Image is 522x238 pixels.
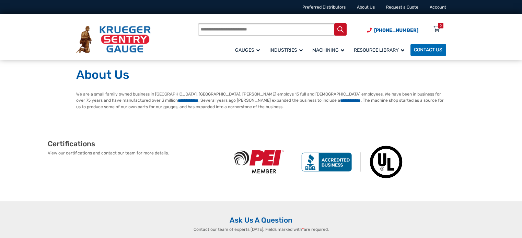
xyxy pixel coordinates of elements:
span: Contact Us [414,47,442,53]
p: We are a small family owned business in [GEOGRAPHIC_DATA], [GEOGRAPHIC_DATA]. [PERSON_NAME] emplo... [76,91,446,110]
img: BBB [293,152,361,172]
span: Gauges [235,47,260,53]
a: Request a Quote [386,5,418,10]
span: Machining [312,47,344,53]
img: Krueger Sentry Gauge [76,26,151,53]
a: Industries [266,43,309,57]
span: [PHONE_NUMBER] [374,27,418,33]
img: PEI Member [225,150,293,174]
a: Gauges [232,43,266,57]
h1: About Us [76,67,446,83]
span: Resource Library [354,47,404,53]
a: Account [430,5,446,10]
a: Contact Us [410,44,446,56]
img: Underwriters Laboratories [361,139,412,185]
h2: Certifications [48,139,225,148]
p: Contact our team of experts [DATE]. Fields marked with are required. [163,226,359,233]
span: Industries [269,47,303,53]
h2: Ask Us A Question [76,216,446,225]
div: 0 [440,23,442,28]
a: Phone Number (920) 434-8860 [367,27,418,34]
p: View our certifications and contact our team for more details. [48,150,225,156]
a: About Us [357,5,375,10]
a: Preferred Distributors [302,5,346,10]
a: Resource Library [350,43,410,57]
a: Machining [309,43,350,57]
